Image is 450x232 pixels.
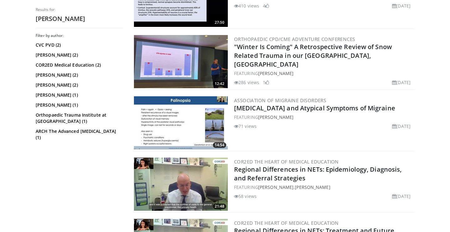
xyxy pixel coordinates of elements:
h2: [PERSON_NAME] [36,15,123,23]
a: CVC PVD (2) [36,42,122,48]
a: 14:54 [134,96,228,149]
li: 71 views [234,123,257,129]
div: FEATURING , [234,184,413,190]
a: "Winter Is Coming" A Retrospective Review of Snow Related Trauma in our [GEOGRAPHIC_DATA], [GEOGR... [234,43,392,68]
span: 14:54 [213,142,226,148]
a: [PERSON_NAME] (2) [36,72,122,78]
p: Results for: [36,7,123,12]
span: 27:50 [213,20,226,25]
a: COR2ED The Heart of Medical Education [234,220,339,226]
a: [PERSON_NAME] [258,184,294,190]
li: 4 [263,3,269,9]
li: 1 [263,79,269,86]
a: [PERSON_NAME] (2) [36,52,122,58]
a: [PERSON_NAME] [258,70,294,76]
a: [PERSON_NAME] (2) [36,82,122,88]
a: Orthopaedic Trauma Institute at [GEOGRAPHIC_DATA] (1) [36,112,122,124]
a: Orthopaedic CPD/CME Adventure Conferences [234,36,355,42]
li: 58 views [234,193,257,199]
li: 286 views [234,79,259,86]
img: 4a60dad3-dff0-4b2d-849a-9d8788498364.300x170_q85_crop-smart_upscale.jpg [134,35,228,88]
img: 36070851-d26f-467a-b8db-315d6ccfd5d1.300x170_q85_crop-smart_upscale.jpg [134,96,228,149]
a: ARCH The Advanced [MEDICAL_DATA] (1) [36,128,122,141]
a: COR2ED The Heart of Medical Education [234,159,339,165]
span: 21:48 [213,204,226,209]
li: [DATE] [392,193,411,199]
a: COR2ED Medical Education (2) [36,62,122,68]
a: [PERSON_NAME] (1) [36,102,122,108]
li: 410 views [234,3,259,9]
a: 12:42 [134,35,228,88]
div: FEATURING [234,70,413,77]
div: FEATURING [234,114,413,120]
span: 12:42 [213,81,226,87]
a: [PERSON_NAME] (1) [36,92,122,98]
img: 95c3991c-a377-4c71-aa50-668d36fca2a2.300x170_q85_crop-smart_upscale.jpg [134,158,228,211]
a: [MEDICAL_DATA] and Atypical Symptoms of Migraine [234,104,395,112]
a: Regional Differences in NETs: Epidemiology, Diagnosis, and Referral Strategies [234,165,401,182]
li: [DATE] [392,3,411,9]
a: 21:48 [134,158,228,211]
a: Association of Migraine Disorders [234,97,326,103]
a: [PERSON_NAME] [258,114,294,120]
li: [DATE] [392,79,411,86]
h3: Filter by author: [36,33,123,38]
a: [PERSON_NAME] [295,184,330,190]
li: [DATE] [392,123,411,129]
